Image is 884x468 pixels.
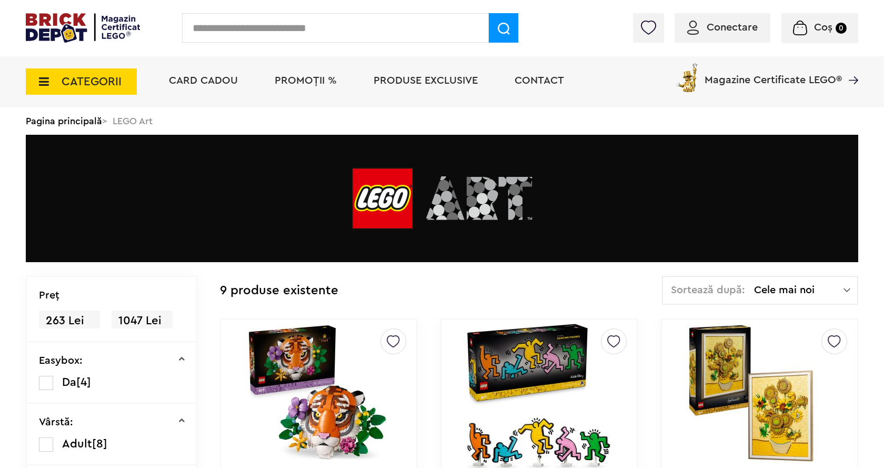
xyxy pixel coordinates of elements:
[707,22,758,33] span: Conectare
[92,438,107,450] span: [8]
[39,290,59,301] p: Preţ
[687,22,758,33] a: Conectare
[26,116,102,126] a: Pagina principală
[275,75,337,86] a: PROMOȚII %
[220,276,338,306] div: 9 produse existente
[76,376,91,388] span: [4]
[814,22,832,33] span: Coș
[62,376,76,388] span: Da
[26,135,858,262] img: LEGO Art
[754,285,843,295] span: Cele mai noi
[39,417,73,427] p: Vârstă:
[515,75,564,86] a: Contact
[112,311,173,331] span: 1047 Lei
[836,23,847,34] small: 0
[39,355,83,366] p: Easybox:
[842,61,858,72] a: Magazine Certificate LEGO®
[39,311,100,331] span: 263 Lei
[374,75,478,86] a: Produse exclusive
[26,107,858,135] div: > LEGO Art
[62,438,92,450] span: Adult
[705,61,842,85] span: Magazine Certificate LEGO®
[671,285,745,295] span: Sortează după:
[62,76,122,87] span: CATEGORII
[169,75,238,86] a: Card Cadou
